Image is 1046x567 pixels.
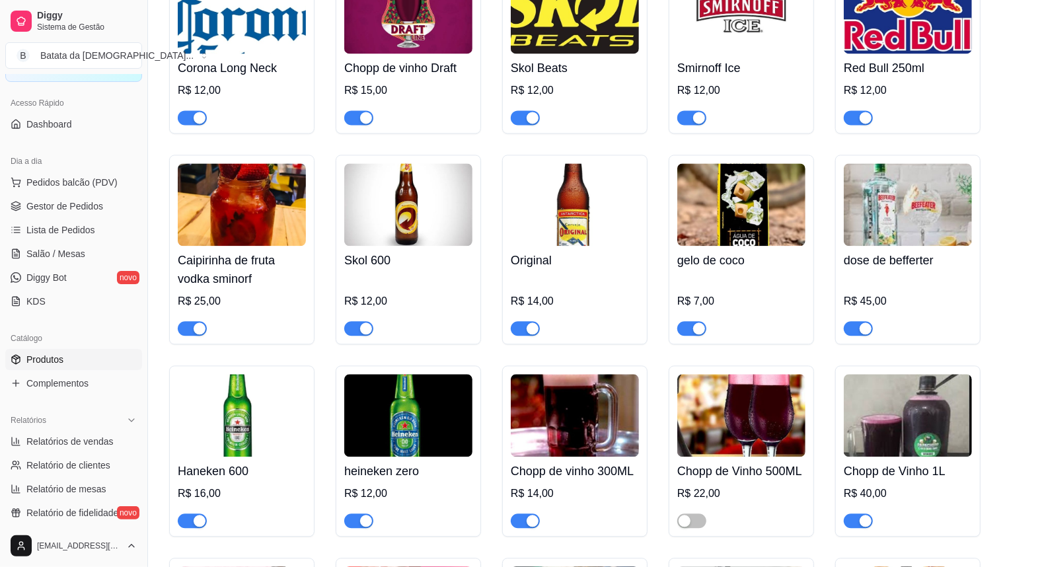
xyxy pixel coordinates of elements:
h4: Corona Long Neck [178,59,306,77]
a: Salão / Mesas [5,243,142,264]
div: R$ 25,00 [178,293,306,309]
span: [EMAIL_ADDRESS][DOMAIN_NAME] [37,541,121,551]
h4: Skol Beats [511,59,639,77]
h4: Original [511,251,639,270]
span: Relatório de mesas [26,482,106,496]
img: product-image [844,163,972,246]
a: Relatório de mesas [5,478,142,500]
button: Pedidos balcão (PDV) [5,172,142,193]
a: Relatório de clientes [5,455,142,476]
span: Sistema de Gestão [37,22,137,32]
div: R$ 7,00 [677,293,805,309]
img: product-image [511,374,639,457]
h4: dose de befferter [844,251,972,270]
a: Relatórios de vendas [5,431,142,452]
a: DiggySistema de Gestão [5,5,142,37]
div: Dia a dia [5,151,142,172]
h4: Smirnoff Ice [677,59,805,77]
span: Diggy [37,10,137,22]
h4: Haneken 600 [178,462,306,480]
span: Salão / Mesas [26,247,85,260]
div: R$ 45,00 [844,293,972,309]
div: R$ 14,00 [511,486,639,502]
span: Relatório de clientes [26,459,110,472]
img: product-image [677,163,805,246]
img: product-image [344,374,472,457]
div: Batata da [DEMOGRAPHIC_DATA] ... [40,49,194,62]
span: Relatórios de vendas [26,435,114,448]
div: Acesso Rápido [5,93,142,114]
h4: Red Bull 250ml [844,59,972,77]
button: Select a team [5,42,142,69]
h4: Chopp de vinho Draft [344,59,472,77]
a: Complementos [5,373,142,394]
button: [EMAIL_ADDRESS][DOMAIN_NAME] [5,530,142,562]
span: B [17,49,30,62]
div: R$ 12,00 [844,83,972,98]
span: Produtos [26,353,63,366]
span: Lista de Pedidos [26,223,95,237]
div: R$ 22,00 [677,486,805,502]
img: product-image [178,163,306,246]
span: Complementos [26,377,89,390]
a: Relatório de fidelidadenovo [5,502,142,523]
span: Diggy Bot [26,271,67,284]
div: R$ 40,00 [844,486,972,502]
a: Dashboard [5,114,142,135]
h4: Chopp de vinho 300ML [511,462,639,480]
div: R$ 12,00 [677,83,805,98]
span: Relatório de fidelidade [26,506,118,519]
span: Relatórios [11,415,46,426]
span: Pedidos balcão (PDV) [26,176,118,189]
h4: Skol 600 [344,251,472,270]
div: R$ 16,00 [178,486,306,502]
div: R$ 15,00 [344,83,472,98]
img: product-image [844,374,972,457]
a: Gestor de Pedidos [5,196,142,217]
img: product-image [511,163,639,246]
div: R$ 14,00 [511,293,639,309]
h4: Caipirinha de fruta vodka sminorf [178,251,306,288]
img: product-image [178,374,306,457]
a: Diggy Botnovo [5,267,142,288]
img: product-image [344,163,472,246]
div: R$ 12,00 [178,83,306,98]
span: KDS [26,295,46,308]
div: R$ 12,00 [344,486,472,502]
span: Gestor de Pedidos [26,200,103,213]
a: Lista de Pedidos [5,219,142,241]
div: Catálogo [5,328,142,349]
h4: gelo de coco [677,251,805,270]
span: Dashboard [26,118,72,131]
img: product-image [677,374,805,457]
h4: Chopp de Vinho 1L [844,462,972,480]
div: R$ 12,00 [344,293,472,309]
div: R$ 12,00 [511,83,639,98]
a: KDS [5,291,142,312]
h4: heineken zero [344,462,472,480]
h4: Chopp de Vinho 500ML [677,462,805,480]
a: Produtos [5,349,142,370]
